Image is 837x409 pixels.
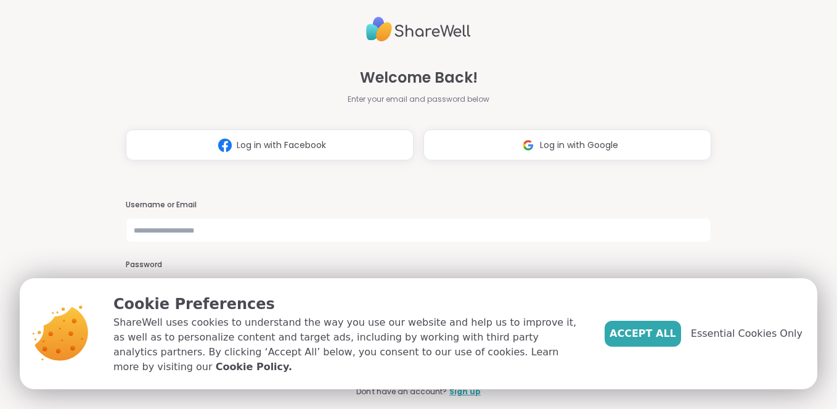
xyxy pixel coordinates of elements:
[605,321,681,347] button: Accept All
[126,200,712,210] h3: Username or Email
[423,130,711,160] button: Log in with Google
[113,315,585,374] p: ShareWell uses cookies to understand the way you use our website and help us to improve it, as we...
[356,386,447,397] span: Don't have an account?
[360,67,478,89] span: Welcome Back!
[610,326,676,341] span: Accept All
[449,386,481,397] a: Sign up
[113,293,585,315] p: Cookie Preferences
[348,94,489,105] span: Enter your email and password below
[126,260,712,270] h3: Password
[126,130,414,160] button: Log in with Facebook
[516,134,540,157] img: ShareWell Logomark
[366,12,471,47] img: ShareWell Logo
[237,139,326,152] span: Log in with Facebook
[691,326,802,341] span: Essential Cookies Only
[213,134,237,157] img: ShareWell Logomark
[216,360,292,374] a: Cookie Policy.
[540,139,618,152] span: Log in with Google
